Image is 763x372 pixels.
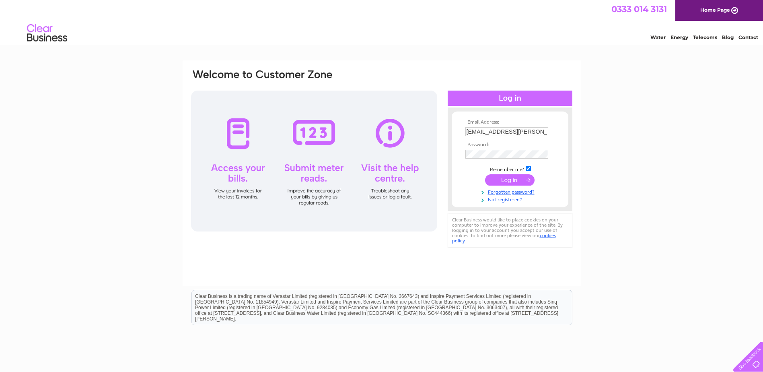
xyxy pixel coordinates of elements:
[693,34,717,40] a: Telecoms
[650,34,666,40] a: Water
[670,34,688,40] a: Energy
[611,4,667,14] a: 0333 014 3131
[463,142,557,148] th: Password:
[192,4,572,39] div: Clear Business is a trading name of Verastar Limited (registered in [GEOGRAPHIC_DATA] No. 3667643...
[463,165,557,173] td: Remember me?
[463,120,557,125] th: Email Address:
[27,21,68,45] img: logo.png
[485,174,535,186] input: Submit
[465,188,557,195] a: Forgotten password?
[448,213,572,248] div: Clear Business would like to place cookies on your computer to improve your experience of the sit...
[465,195,557,203] a: Not registered?
[452,233,556,244] a: cookies policy
[738,34,758,40] a: Contact
[722,34,734,40] a: Blog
